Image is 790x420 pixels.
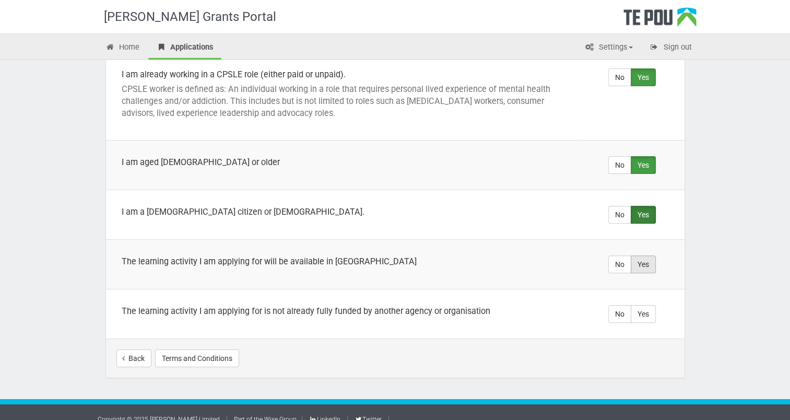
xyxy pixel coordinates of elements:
[631,305,656,323] label: Yes
[122,156,564,168] div: I am aged [DEMOGRAPHIC_DATA] or older
[122,206,564,218] div: I am a [DEMOGRAPHIC_DATA] citizen or [DEMOGRAPHIC_DATA].
[98,37,148,60] a: Home
[155,349,239,367] button: Terms and Conditions
[608,156,631,174] label: No
[122,68,564,80] div: I am already working in a CPSLE role (either paid or unpaid).
[631,255,656,273] label: Yes
[631,156,656,174] label: Yes
[608,206,631,224] label: No
[608,255,631,273] label: No
[631,206,656,224] label: Yes
[608,305,631,323] label: No
[116,349,151,367] a: Back
[642,37,700,60] a: Sign out
[631,68,656,86] label: Yes
[623,7,697,33] div: Te Pou Logo
[122,305,564,317] div: The learning activity I am applying for is not already fully funded by another agency or organisa...
[122,255,564,267] div: The learning activity I am applying for will be available in [GEOGRAPHIC_DATA]
[148,37,221,60] a: Applications
[577,37,641,60] a: Settings
[608,68,631,86] label: No
[122,83,564,119] p: CPSLE worker is defined as: An individual working in a role that requires personal lived experien...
